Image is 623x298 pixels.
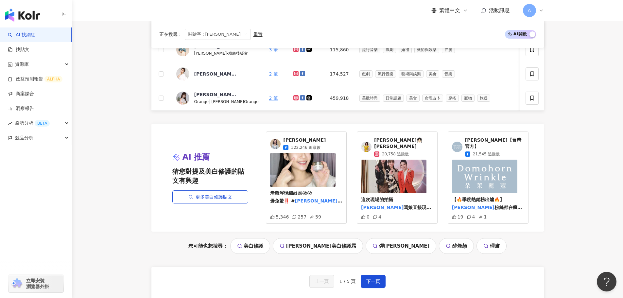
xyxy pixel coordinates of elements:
[361,214,370,219] div: 0
[15,57,29,72] span: 資源庫
[422,95,443,102] span: 命理占卜
[26,278,49,289] span: 立即安裝 瀏覽器外掛
[359,95,380,102] span: 美妝時尚
[383,46,396,53] span: 戲劇
[230,238,270,254] a: 美白修護
[359,70,372,78] span: 戲劇
[35,120,50,127] div: BETA
[176,67,259,80] a: KOL Avatar[PERSON_NAME]
[442,46,455,53] span: 節慶
[212,99,259,104] span: [PERSON_NAME]Orange
[373,214,381,219] div: 4
[407,95,420,102] span: 美食
[597,272,616,291] iframe: Help Scout Beacon - Open
[426,70,439,78] span: 美食
[176,43,189,56] img: KOL Avatar
[452,137,524,157] a: KOL Avatar[PERSON_NAME]【台灣官方】21,545 追蹤數
[439,238,474,254] a: 醇煥顏
[461,95,475,102] span: 寵物
[151,238,544,254] div: 您可能也想搜尋：
[176,43,259,57] a: KOL Avatar[PERSON_NAME][PERSON_NAME]-粉絲後援會
[15,116,50,131] span: 趨勢分析
[478,214,487,219] div: 1
[292,214,306,219] div: 257
[182,152,210,163] span: AI 推薦
[8,76,62,82] a: 效益預測報告ALPHA
[361,142,372,152] img: KOL Avatar
[477,95,490,102] span: 旅遊
[442,70,455,78] span: 音樂
[176,92,189,105] img: KOL Avatar
[270,190,312,203] span: 漸漸浮現細紋😱😱😱 毋免驚‼️ #
[325,62,354,86] td: 174,527
[291,145,320,150] span: 322,246 追蹤數
[465,137,524,150] span: [PERSON_NAME]【台灣官方】
[8,91,34,97] a: 商案媒合
[375,70,396,78] span: 流行音樂
[253,32,263,37] div: 重置
[439,7,460,14] span: 繁體中文
[8,46,29,53] a: 找貼文
[374,137,433,150] span: [PERSON_NAME]👧🏻 [PERSON_NAME]
[269,71,278,77] a: 2 筆
[185,29,251,40] span: 關鍵字：[PERSON_NAME]
[361,205,404,210] mark: [PERSON_NAME]
[366,238,436,254] a: 彈[PERSON_NAME]
[310,214,321,219] div: 59
[414,46,439,53] span: 藝術與娛樂
[476,238,507,254] a: 理膚
[309,275,334,288] button: 上一頁
[269,96,278,101] a: 2 筆
[467,214,475,219] div: 4
[399,46,412,53] span: 婚禮
[172,190,248,203] a: 更多美白修護貼文
[489,7,510,13] span: 活動訊息
[452,197,504,202] span: 【🔥季度熱銷榜出爐🔥】
[270,214,289,219] div: 5,346
[295,198,342,203] mark: [PERSON_NAME]
[366,279,380,284] span: 下一頁
[528,7,531,14] span: A
[194,51,248,56] span: [PERSON_NAME]-粉絲後援會
[15,131,33,145] span: 競品分析
[172,167,248,185] span: 猜您對提及美白修護的貼文有興趣
[194,91,237,98] div: [PERSON_NAME]
[273,238,363,254] a: [PERSON_NAME]美白修護霜
[5,9,40,22] img: logo
[452,142,462,152] img: KOL Avatar
[8,32,35,38] a: searchAI 找網紅
[361,275,386,288] button: 下一頁
[399,70,424,78] span: 藝術與娛樂
[176,91,259,105] a: KOL Avatar[PERSON_NAME]Orange|[PERSON_NAME]Orange
[361,197,393,202] span: 這次現場的拍攝
[8,105,34,112] a: 洞察報告
[269,47,278,52] a: 3 筆
[325,86,354,111] td: 459,918
[270,137,342,151] a: KOL Avatar[PERSON_NAME]322,246 追蹤數
[10,278,23,289] img: chrome extension
[283,137,326,144] span: [PERSON_NAME]
[383,95,404,102] span: 日常話題
[159,32,182,37] span: 正在搜尋 ：
[359,46,380,53] span: 流行音樂
[382,151,409,157] span: 20,758 追蹤數
[8,121,12,126] span: rise
[9,275,63,292] a: chrome extension立即安裝 瀏覽器外掛
[176,67,189,80] img: KOL Avatar
[452,214,463,219] div: 19
[194,99,209,104] span: Orange
[194,71,237,77] div: [PERSON_NAME]
[339,279,356,284] span: 1 / 5 頁
[270,139,281,149] img: KOL Avatar
[452,205,494,210] mark: [PERSON_NAME]
[209,99,212,104] span: |
[446,95,459,102] span: 穿搭
[361,137,433,157] a: KOL Avatar[PERSON_NAME]👧🏻 [PERSON_NAME]20,758 追蹤數
[473,151,500,157] span: 21,545 追蹤數
[325,38,354,62] td: 115,860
